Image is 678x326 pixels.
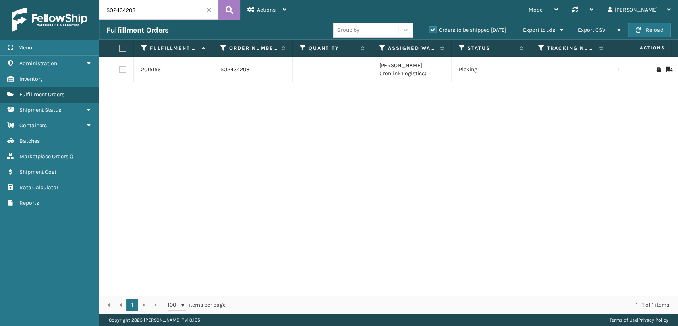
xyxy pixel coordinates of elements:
[19,122,47,129] span: Containers
[220,66,249,74] a: SO2434203
[19,107,61,113] span: Shipment Status
[656,67,661,72] i: On Hold
[614,41,670,54] span: Actions
[638,317,668,323] a: Privacy Policy
[19,184,58,191] span: Rate Calculator
[19,76,43,82] span: Inventory
[12,8,87,32] img: logo
[547,45,595,52] label: Tracking Number
[666,67,670,72] i: Mark as Shipped
[168,301,180,309] span: 100
[168,299,226,311] span: items per page
[610,317,637,323] a: Terms of Use
[19,200,39,206] span: Reports
[19,169,56,175] span: Shipment Cost
[257,6,276,13] span: Actions
[18,44,32,51] span: Menu
[372,57,452,82] td: [PERSON_NAME] (Ironlink Logistics)
[523,27,555,33] span: Export to .xls
[141,66,161,74] a: 2015156
[150,45,198,52] label: Fulfillment Order Id
[628,23,671,37] button: Reload
[467,45,516,52] label: Status
[293,57,372,82] td: 1
[429,27,506,33] label: Orders to be shipped [DATE]
[337,26,359,34] div: Group by
[229,45,277,52] label: Order Number
[309,45,357,52] label: Quantity
[610,314,668,326] div: |
[19,138,40,144] span: Batches
[237,301,669,309] div: 1 - 1 of 1 items
[109,314,200,326] p: Copyright 2023 [PERSON_NAME]™ v 1.0.185
[388,45,436,52] label: Assigned Warehouse
[70,153,73,160] span: ( )
[529,6,543,13] span: Mode
[106,25,168,35] h3: Fulfillment Orders
[126,299,138,311] a: 1
[19,153,68,160] span: Marketplace Orders
[452,57,531,82] td: Picking
[19,91,64,98] span: Fulfillment Orders
[578,27,605,33] span: Export CSV
[19,60,57,67] span: Administration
